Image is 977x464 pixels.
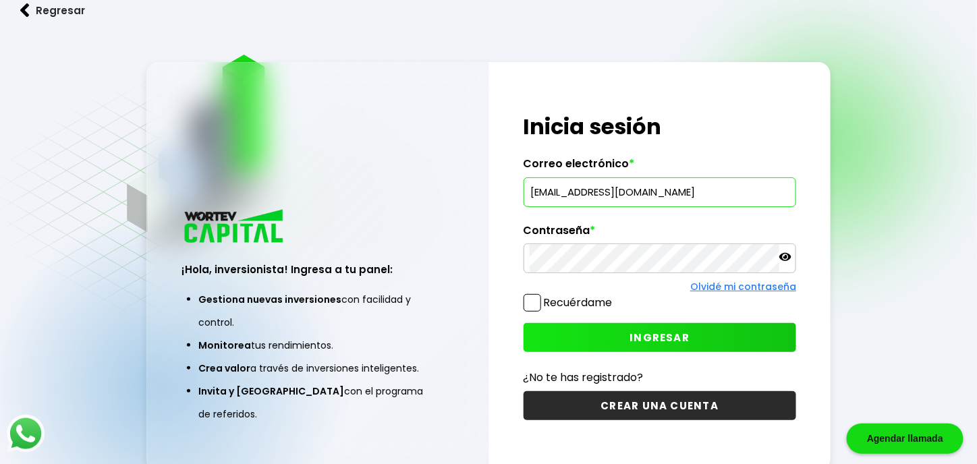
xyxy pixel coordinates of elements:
[630,330,690,345] span: INGRESAR
[847,424,964,454] div: Agendar llamada
[524,323,797,352] button: INGRESAR
[524,111,797,143] h1: Inicia sesión
[198,361,250,375] span: Crea valor
[524,224,797,244] label: Contraseña
[524,369,797,386] p: ¿No te has registrado?
[198,384,344,398] span: Invita y [GEOGRAPHIC_DATA]
[182,208,288,248] img: logo_wortev_capital
[524,369,797,420] a: ¿No te has registrado?CREAR UNA CUENTA
[198,357,438,380] li: a través de inversiones inteligentes.
[198,380,438,426] li: con el programa de referidos.
[524,157,797,177] label: Correo electrónico
[198,288,438,334] li: con facilidad y control.
[198,339,251,352] span: Monitorea
[544,295,613,310] label: Recuérdame
[524,391,797,420] button: CREAR UNA CUENTA
[690,280,796,293] a: Olvidé mi contraseña
[530,178,791,206] input: hola@wortev.capital
[182,262,455,277] h3: ¡Hola, inversionista! Ingresa a tu panel:
[198,293,341,306] span: Gestiona nuevas inversiones
[198,334,438,357] li: tus rendimientos.
[20,3,30,18] img: flecha izquierda
[7,415,45,453] img: logos_whatsapp-icon.242b2217.svg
